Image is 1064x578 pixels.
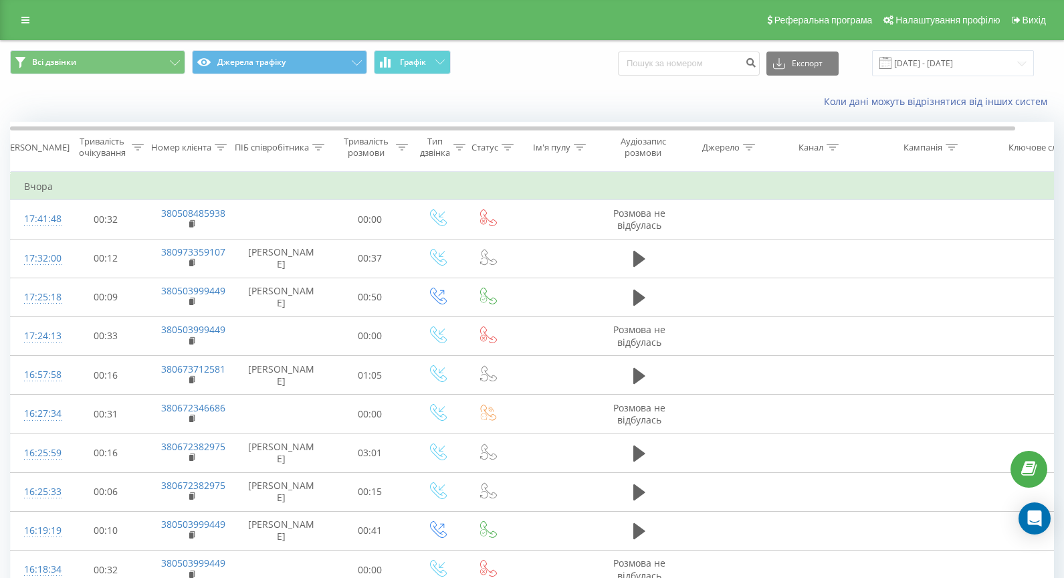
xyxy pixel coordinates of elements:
div: 17:25:18 [24,284,51,310]
div: Open Intercom Messenger [1019,502,1051,535]
a: 380508485938 [161,207,225,219]
div: 16:25:33 [24,479,51,505]
span: Графік [400,58,426,67]
div: Ім'я пулу [533,142,570,153]
a: 380503999449 [161,323,225,336]
td: [PERSON_NAME] [235,433,328,472]
div: 16:19:19 [24,518,51,544]
td: 00:06 [64,472,148,511]
a: 380503999449 [161,557,225,569]
span: Розмова не відбулась [613,323,665,348]
td: 03:01 [328,433,412,472]
button: Всі дзвінки [10,50,185,74]
td: [PERSON_NAME] [235,278,328,316]
a: 380672382975 [161,479,225,492]
div: Аудіозапис розмови [611,136,675,159]
div: Тривалість розмови [340,136,393,159]
span: Вихід [1023,15,1046,25]
td: 01:05 [328,356,412,395]
span: Розмова не відбулась [613,401,665,426]
div: Номер клієнта [151,142,211,153]
div: Джерело [702,142,740,153]
td: 00:12 [64,239,148,278]
td: 00:31 [64,395,148,433]
td: 00:16 [64,356,148,395]
td: 00:41 [328,511,412,550]
td: 00:00 [328,200,412,239]
a: Коли дані можуть відрізнятися вiд інших систем [824,95,1054,108]
button: Графік [374,50,451,74]
td: 00:16 [64,433,148,472]
div: ПІБ співробітника [235,142,309,153]
div: 17:32:00 [24,246,51,272]
span: Реферальна програма [774,15,873,25]
td: 00:33 [64,316,148,355]
button: Експорт [766,52,839,76]
div: 17:24:13 [24,323,51,349]
td: 00:10 [64,511,148,550]
span: Розмова не відбулась [613,207,665,231]
div: Тип дзвінка [420,136,450,159]
td: [PERSON_NAME] [235,356,328,395]
td: 00:09 [64,278,148,316]
a: 380673712581 [161,363,225,375]
td: [PERSON_NAME] [235,511,328,550]
div: 17:41:48 [24,206,51,232]
input: Пошук за номером [618,52,760,76]
div: Тривалість очікування [76,136,128,159]
a: 380973359107 [161,246,225,258]
span: Всі дзвінки [32,57,76,68]
a: 380672346686 [161,401,225,414]
a: 380672382975 [161,440,225,453]
td: [PERSON_NAME] [235,239,328,278]
div: Канал [799,142,823,153]
td: 00:32 [64,200,148,239]
div: 16:25:59 [24,440,51,466]
td: [PERSON_NAME] [235,472,328,511]
td: 00:00 [328,316,412,355]
button: Джерела трафіку [192,50,367,74]
div: Статус [471,142,498,153]
td: 00:15 [328,472,412,511]
div: Кампанія [903,142,942,153]
span: Налаштування профілю [895,15,1000,25]
td: 00:50 [328,278,412,316]
div: [PERSON_NAME] [2,142,70,153]
td: 00:00 [328,395,412,433]
div: 16:27:34 [24,401,51,427]
a: 380503999449 [161,518,225,531]
div: 16:57:58 [24,362,51,388]
a: 380503999449 [161,284,225,297]
td: 00:37 [328,239,412,278]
